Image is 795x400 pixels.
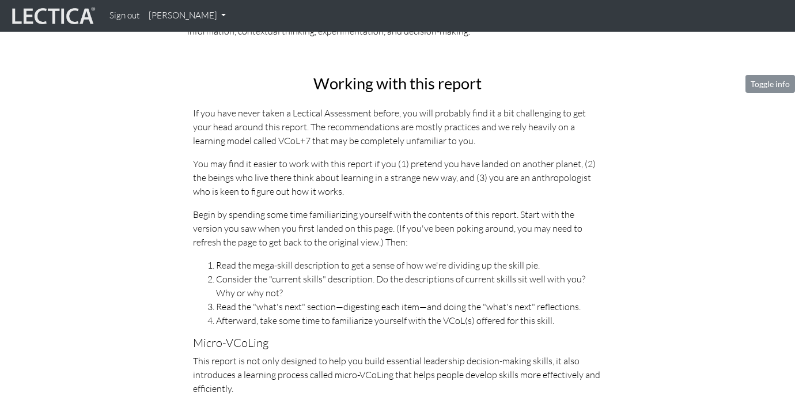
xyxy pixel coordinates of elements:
[216,300,602,314] li: Read the "what's next" section—digesting each item—and doing the "what's next" reflections.
[193,157,602,198] p: You may find it easier to work with this report if you (1) pretend you have landed on another pla...
[216,258,602,272] li: Read the mega-skill description to get a sense of how we're dividing up the skill pie.
[9,5,96,27] img: lecticalive
[193,207,602,249] p: Begin by spending some time familiarizing yourself with the contents of this report. Start with t...
[193,75,602,92] h2: Working with this report
[105,5,144,27] a: Sign out
[193,337,602,349] h5: Micro-VCoLing
[144,5,230,27] a: [PERSON_NAME]
[193,354,602,395] p: This report is not only designed to help you build essential leadership decision-making skills, i...
[216,314,602,327] li: Afterward, take some time to familiarize yourself with the VCoL(s) offered for this skill.
[745,75,795,93] button: Toggle info
[216,272,602,300] li: Consider the "current skills" description. Do the descriptions of current skills sit well with yo...
[193,106,602,148] p: If you have never taken a Lectical Assessment before, you will probably find it a bit challenging...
